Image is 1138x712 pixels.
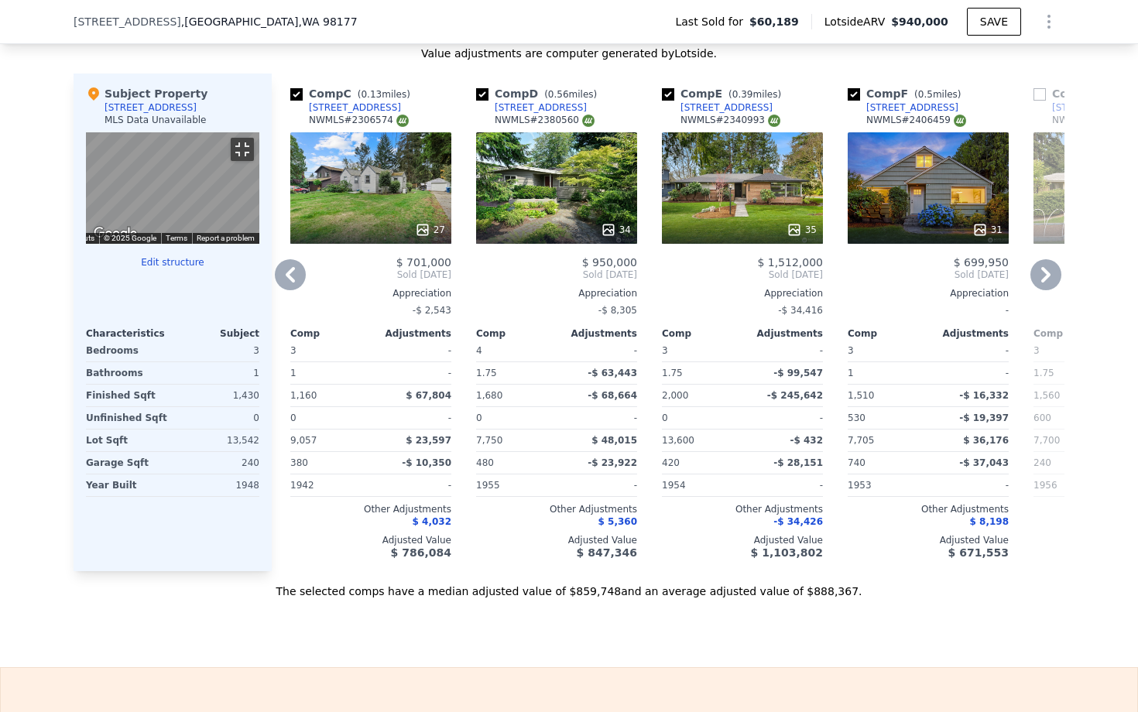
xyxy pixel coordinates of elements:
div: NWMLS # 2340993 [680,114,780,127]
div: - [746,407,823,429]
span: $ 36,176 [963,435,1009,446]
div: MLS Data Unavailable [105,114,207,126]
div: Adjustments [928,327,1009,340]
span: Lotside ARV [824,14,891,29]
span: 380 [290,457,308,468]
span: 0 [662,412,668,423]
div: Other Adjustments [848,503,1009,515]
div: Appreciation [290,287,451,300]
div: Year Built [86,474,170,496]
span: 480 [476,457,494,468]
span: -$ 37,043 [959,457,1009,468]
div: Comp D [476,86,603,101]
a: [STREET_ADDRESS] [662,101,773,114]
div: NWMLS # 2406459 [866,114,966,127]
span: -$ 16,332 [959,390,1009,401]
div: [STREET_ADDRESS] [680,101,773,114]
span: 3 [1033,345,1040,356]
span: 0 [290,412,296,423]
div: 31 [972,222,1003,238]
span: © 2025 Google [104,234,156,242]
span: Sold [DATE] [476,269,637,281]
div: - [374,407,451,429]
div: NWMLS # 2380560 [495,114,595,127]
span: -$ 10,350 [402,457,451,468]
span: $ 5,360 [598,516,637,527]
span: -$ 99,547 [773,368,823,378]
div: Garage Sqft [86,452,170,474]
div: - [560,340,637,361]
span: $ 671,553 [948,546,1009,559]
div: 1948 [176,474,259,496]
span: $ 8,198 [970,516,1009,527]
div: - [931,474,1009,496]
span: -$ 245,642 [767,390,823,401]
span: 0.39 [732,89,753,100]
div: 1.75 [1033,362,1111,384]
span: 600 [1033,412,1051,423]
span: 0.13 [361,89,382,100]
div: Bedrooms [86,340,170,361]
img: Google [90,224,141,244]
a: [STREET_ADDRESS] [848,101,958,114]
span: $ 1,512,000 [757,256,823,269]
span: , WA 98177 [298,15,357,28]
span: 740 [848,457,865,468]
span: $60,189 [749,14,799,29]
div: - [374,362,451,384]
span: 7,705 [848,435,874,446]
div: 240 [176,452,259,474]
span: 1,510 [848,390,874,401]
span: 7,750 [476,435,502,446]
img: NWMLS Logo [768,115,780,127]
span: $ 48,015 [591,435,637,446]
div: Finished Sqft [86,385,170,406]
div: 34 [601,222,631,238]
div: The selected comps have a median adjusted value of $859,748 and an average adjusted value of $888... [74,571,1064,599]
div: - [848,300,1009,321]
div: [STREET_ADDRESS] [866,101,958,114]
button: SAVE [967,8,1021,36]
span: 1,560 [1033,390,1060,401]
div: Other Adjustments [662,503,823,515]
span: Sold [DATE] [848,269,1009,281]
div: NWMLS # 2306574 [309,114,409,127]
span: -$ 432 [790,435,823,446]
div: Lot Sqft [86,430,170,451]
span: -$ 28,151 [773,457,823,468]
div: Adjusted Value [290,534,451,546]
div: - [746,340,823,361]
span: 0 [476,412,482,423]
img: NWMLS Logo [954,115,966,127]
img: NWMLS Logo [396,115,409,127]
span: -$ 63,443 [588,368,637,378]
span: Sold [DATE] [290,269,451,281]
span: Last Sold for [675,14,749,29]
div: 1.75 [662,362,739,384]
div: 1955 [476,474,554,496]
span: [STREET_ADDRESS] [74,14,181,29]
div: Appreciation [848,287,1009,300]
span: -$ 19,397 [959,412,1009,423]
div: Comp [290,327,371,340]
span: 0.5 [918,89,933,100]
span: 1,160 [290,390,317,401]
span: 7,700 [1033,435,1060,446]
span: $ 701,000 [396,256,451,269]
div: - [560,407,637,429]
span: $ 786,084 [391,546,451,559]
span: $ 699,950 [954,256,1009,269]
div: 1956 [1033,474,1111,496]
div: 3 [176,340,259,361]
div: [STREET_ADDRESS] [309,101,401,114]
div: 1,430 [176,385,259,406]
div: - [560,474,637,496]
span: $ 847,346 [577,546,637,559]
span: 3 [848,345,854,356]
div: Comp [1033,327,1114,340]
a: [STREET_ADDRESS] [290,101,401,114]
div: Comp E [662,86,787,101]
div: - [746,474,823,496]
span: -$ 8,305 [598,305,637,316]
span: 2,000 [662,390,688,401]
